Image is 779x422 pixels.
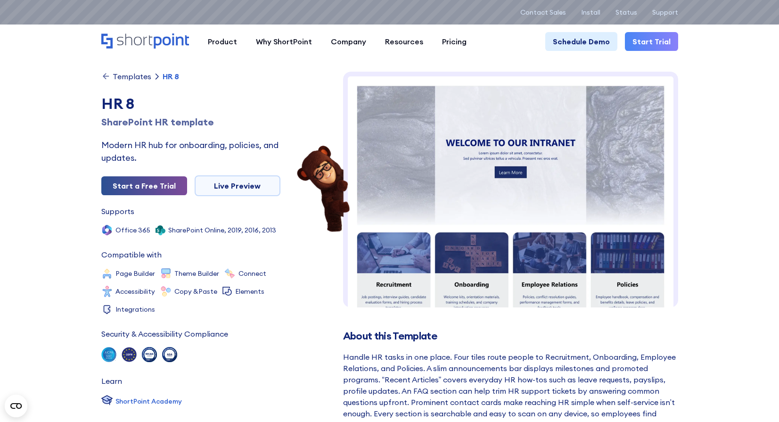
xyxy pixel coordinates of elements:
a: Install [581,8,600,16]
a: Templates [101,72,151,81]
a: Contact Sales [520,8,566,16]
h2: About this Template [343,330,678,342]
a: Schedule Demo [545,32,617,51]
div: Learn [101,377,122,385]
div: Product [208,36,237,47]
a: Start Trial [625,32,678,51]
div: Security & Accessibility Compliance [101,330,228,338]
div: Connect [238,270,266,277]
a: Pricing [433,32,476,51]
h1: SharePoint HR template [101,115,280,129]
a: Start a Free Trial [101,176,187,195]
div: SharePoint Online, 2019, 2016, 2013 [168,227,276,233]
a: Company [321,32,376,51]
a: Home [101,33,189,50]
div: HR 8 [163,73,179,80]
div: Modern HR hub for onboarding, policies, and updates. [101,139,280,164]
a: Live Preview [195,175,280,196]
div: Supports [101,207,134,215]
div: HR 8 [101,92,280,115]
img: soc 2 [101,347,116,362]
div: Copy &Paste [174,288,217,295]
div: Compatible with [101,251,162,258]
a: Resources [376,32,433,51]
a: Product [198,32,246,51]
a: Status [615,8,637,16]
div: ShortPoint Academy [115,397,182,406]
a: Support [652,8,678,16]
button: Open CMP widget [5,395,27,417]
div: Resources [385,36,423,47]
div: Pricing [442,36,467,47]
div: Office 365 [115,227,150,233]
div: Integrations [115,306,155,313]
div: Theme Builder [174,270,219,277]
div: Why ShortPoint [256,36,312,47]
div: Company [331,36,366,47]
div: Accessibility [115,288,155,295]
a: Why ShortPoint [246,32,321,51]
div: Elements [235,288,264,295]
div: Templates [113,73,151,80]
iframe: Chat Widget [732,377,779,422]
div: Page Builder [115,270,155,277]
a: ShortPoint Academy [101,394,182,408]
